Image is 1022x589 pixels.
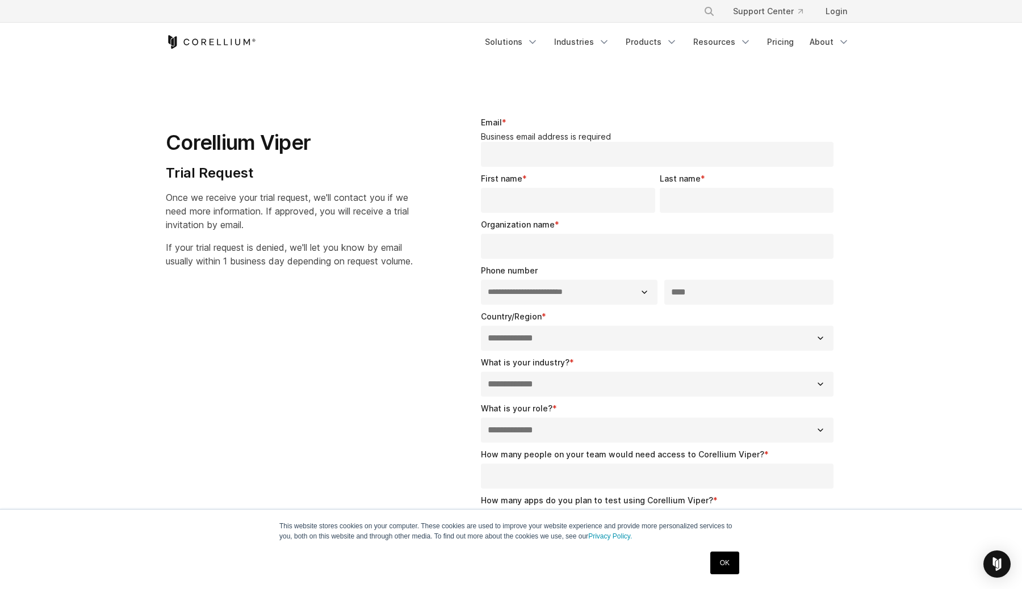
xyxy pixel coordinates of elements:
[478,32,856,52] div: Navigation Menu
[279,521,743,541] p: This website stores cookies on your computer. These cookies are used to improve your website expe...
[481,132,838,142] legend: Business email address is required
[760,32,801,52] a: Pricing
[660,174,701,183] span: Last name
[166,35,256,49] a: Corellium Home
[166,242,413,267] span: If your trial request is denied, we'll let you know by email usually within 1 business day depend...
[690,1,856,22] div: Navigation Menu
[478,32,545,52] a: Solutions
[481,312,542,321] span: Country/Region
[699,1,719,22] button: Search
[481,266,538,275] span: Phone number
[481,403,552,413] span: What is your role?
[710,552,739,574] a: OK
[481,174,522,183] span: First name
[166,130,413,155] h1: Corellium Viper
[816,1,856,22] a: Login
[481,117,502,127] span: Email
[588,532,632,540] a: Privacy Policy.
[481,220,555,229] span: Organization name
[481,357,569,367] span: What is your industry?
[481,495,713,505] span: How many apps do you plan to test using Corellium Viper?
[724,1,812,22] a: Support Center
[166,165,413,182] h4: Trial Request
[481,449,764,459] span: How many people on your team would need access to Corellium Viper?
[983,550,1011,578] div: Open Intercom Messenger
[686,32,758,52] a: Resources
[547,32,617,52] a: Industries
[803,32,856,52] a: About
[166,192,409,230] span: Once we receive your trial request, we'll contact you if we need more information. If approved, y...
[619,32,684,52] a: Products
